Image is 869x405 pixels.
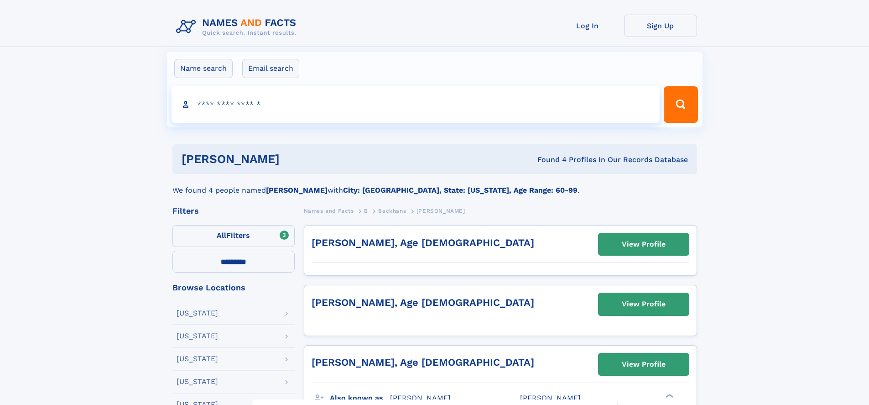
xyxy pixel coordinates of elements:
a: Log In [551,15,624,37]
b: [PERSON_NAME] [266,186,328,195]
div: [US_STATE] [177,378,218,385]
h1: [PERSON_NAME] [182,153,409,165]
label: Filters [172,225,295,247]
div: Filters [172,207,295,215]
a: View Profile [598,293,689,315]
span: [PERSON_NAME] [390,394,451,402]
a: Sign Up [624,15,697,37]
div: View Profile [622,234,666,255]
div: ❯ [663,393,674,399]
a: [PERSON_NAME], Age [DEMOGRAPHIC_DATA] [312,297,534,308]
span: All [217,231,226,240]
a: [PERSON_NAME], Age [DEMOGRAPHIC_DATA] [312,357,534,368]
div: Found 4 Profiles In Our Records Database [408,155,688,165]
a: [PERSON_NAME], Age [DEMOGRAPHIC_DATA] [312,237,534,248]
label: Email search [242,59,299,78]
label: Name search [174,59,233,78]
img: Logo Names and Facts [172,15,304,39]
span: [PERSON_NAME] [416,208,465,214]
div: [US_STATE] [177,355,218,363]
button: Search Button [664,86,697,123]
b: City: [GEOGRAPHIC_DATA], State: [US_STATE], Age Range: 60-99 [343,186,578,195]
span: Beckhans [378,208,406,214]
span: [PERSON_NAME] [520,394,581,402]
div: Browse Locations [172,284,295,292]
div: View Profile [622,354,666,375]
a: Names and Facts [304,205,354,216]
a: View Profile [598,353,689,375]
div: View Profile [622,294,666,315]
div: We found 4 people named with . [172,174,697,196]
div: [US_STATE] [177,310,218,317]
a: B [364,205,368,216]
input: search input [172,86,660,123]
a: Beckhans [378,205,406,216]
a: View Profile [598,233,689,255]
div: [US_STATE] [177,332,218,340]
span: B [364,208,368,214]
